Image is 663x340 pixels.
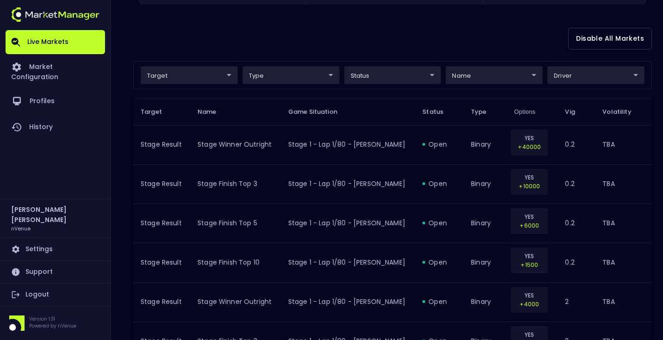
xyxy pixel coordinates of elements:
[558,125,595,164] td: 0.2
[517,134,542,142] p: YES
[29,322,76,329] p: Powered by nVenue
[517,182,542,191] p: +10000
[281,164,415,204] td: Stage 1 - Lap 1/80 - [PERSON_NAME]
[11,225,31,232] h3: nVenue
[517,252,542,260] p: YES
[281,125,415,164] td: Stage 1 - Lap 1/80 - [PERSON_NAME]
[568,28,652,49] button: Disable All Markets
[595,282,652,321] td: TBA
[517,300,542,309] p: +4000
[558,243,595,282] td: 0.2
[6,284,105,306] a: Logout
[242,66,340,84] div: target
[507,99,558,125] th: Options
[565,108,587,116] span: Vig
[471,108,499,116] span: Type
[190,282,281,321] td: Stage Winner Outright
[190,125,281,164] td: Stage Winner Outright
[446,66,543,84] div: target
[281,243,415,282] td: Stage 1 - Lap 1/80 - [PERSON_NAME]
[558,164,595,204] td: 0.2
[190,204,281,243] td: Stage Finish Top 5
[464,204,507,243] td: binary
[141,108,174,116] span: Target
[464,243,507,282] td: binary
[602,108,643,116] span: Volatility
[190,164,281,204] td: Stage Finish Top 3
[517,330,542,339] p: YES
[595,164,652,204] td: TBA
[6,238,105,260] a: Settings
[133,204,190,243] td: Stage Result
[344,66,441,84] div: target
[281,204,415,243] td: Stage 1 - Lap 1/80 - [PERSON_NAME]
[464,125,507,164] td: binary
[198,108,229,116] span: Name
[595,125,652,164] td: TBA
[133,125,190,164] td: Stage Result
[133,164,190,204] td: Stage Result
[141,66,238,84] div: target
[517,142,542,151] p: +40000
[464,282,507,321] td: binary
[11,204,99,225] h2: [PERSON_NAME] [PERSON_NAME]
[29,315,76,322] p: Version 1.31
[517,221,542,230] p: +6000
[281,282,415,321] td: Stage 1 - Lap 1/80 - [PERSON_NAME]
[517,173,542,182] p: YES
[595,204,652,243] td: TBA
[6,30,105,54] a: Live Markets
[6,114,105,140] a: History
[422,179,456,188] div: open
[6,261,105,283] a: Support
[464,164,507,204] td: binary
[517,260,542,269] p: +1500
[6,88,105,114] a: Profiles
[558,204,595,243] td: 0.2
[6,315,105,331] div: Version 1.31Powered by nVenue
[6,54,105,88] a: Market Configuration
[288,108,349,116] span: Game Situation
[422,297,456,306] div: open
[595,243,652,282] td: TBA
[517,291,542,300] p: YES
[422,108,455,116] span: Status
[422,218,456,228] div: open
[190,243,281,282] td: Stage Finish Top 10
[422,140,456,149] div: open
[133,243,190,282] td: Stage Result
[517,212,542,221] p: YES
[547,66,644,84] div: target
[11,7,99,22] img: logo
[133,282,190,321] td: Stage Result
[422,258,456,267] div: open
[558,282,595,321] td: 2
